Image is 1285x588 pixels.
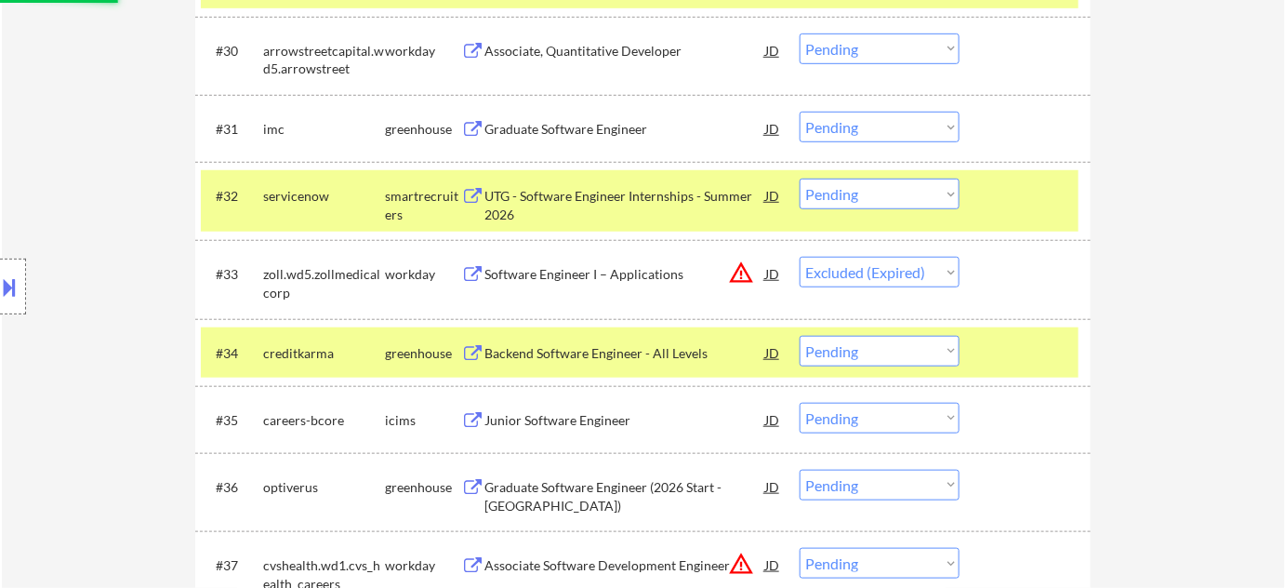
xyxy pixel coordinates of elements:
[763,403,782,436] div: JD
[763,179,782,212] div: JD
[484,187,765,223] div: UTG - Software Engineer Internships - Summer 2026
[484,411,765,430] div: Junior Software Engineer
[763,257,782,290] div: JD
[763,470,782,503] div: JD
[484,120,765,139] div: Graduate Software Engineer
[385,265,461,284] div: workday
[385,478,461,497] div: greenhouse
[484,478,765,514] div: Graduate Software Engineer (2026 Start - [GEOGRAPHIC_DATA])
[263,478,385,497] div: optiverus
[763,112,782,145] div: JD
[263,42,385,78] div: arrowstreetcapital.wd5.arrowstreet
[385,411,461,430] div: icims
[385,120,461,139] div: greenhouse
[728,260,754,286] button: warning_amber
[484,42,765,60] div: Associate, Quantitative Developer
[728,551,754,577] button: warning_amber
[216,556,248,575] div: #37
[484,344,765,363] div: Backend Software Engineer - All Levels
[484,556,765,575] div: Associate Software Development Engineer
[763,548,782,581] div: JD
[763,33,782,67] div: JD
[216,42,248,60] div: #30
[763,336,782,369] div: JD
[385,344,461,363] div: greenhouse
[385,187,461,223] div: smartrecruiters
[385,556,461,575] div: workday
[385,42,461,60] div: workday
[216,478,248,497] div: #36
[484,265,765,284] div: Software Engineer I – Applications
